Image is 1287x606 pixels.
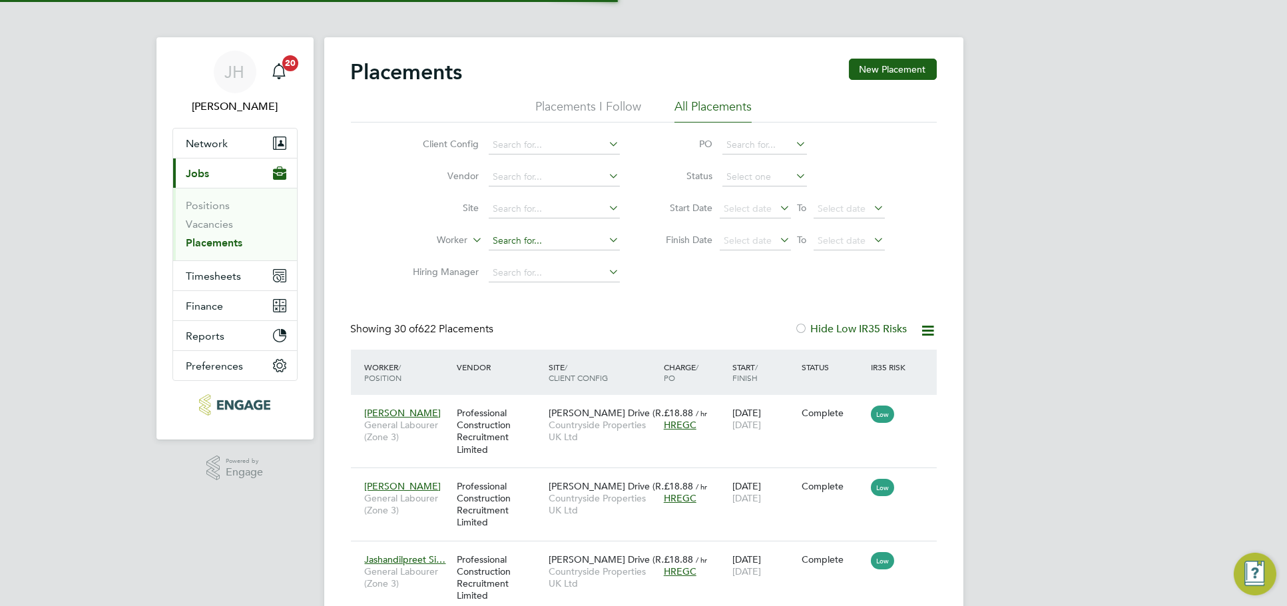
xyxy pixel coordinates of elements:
nav: Main navigation [156,37,314,440]
span: Preferences [186,360,244,372]
div: Showing [351,322,497,336]
span: Engage [226,467,263,478]
div: Charge [660,355,730,390]
a: Placements [186,236,243,249]
span: Low [871,479,894,496]
span: Finance [186,300,224,312]
button: Timesheets [173,261,297,290]
span: Network [186,137,228,150]
span: Select date [724,202,772,214]
span: [DATE] [732,419,761,431]
label: Client Config [403,138,479,150]
div: Site [545,355,660,390]
span: Jashandilpreet Si… [365,553,446,565]
span: Low [871,552,894,569]
a: [PERSON_NAME]General Labourer (Zone 3)Professional Construction Recruitment Limited[PERSON_NAME] ... [362,473,937,484]
a: 20 [266,51,292,93]
span: Reports [186,330,225,342]
span: £18.88 [664,553,693,565]
span: [DATE] [732,492,761,504]
span: / hr [696,555,707,565]
div: IR35 Risk [868,355,913,379]
span: 30 of [395,322,419,336]
a: [PERSON_NAME]General Labourer (Zone 3)Professional Construction Recruitment Limited[PERSON_NAME] ... [362,400,937,411]
input: Select one [722,168,807,186]
a: Vacancies [186,218,234,230]
span: / Position [365,362,402,383]
span: General Labourer (Zone 3) [365,565,450,589]
span: Jess Hogan [172,99,298,115]
div: [DATE] [729,473,798,511]
input: Search for... [489,168,620,186]
span: [DATE] [732,565,761,577]
div: Professional Construction Recruitment Limited [453,473,545,535]
span: [PERSON_NAME] [365,407,441,419]
span: HREGC [664,419,696,431]
div: Complete [802,480,864,492]
span: / Finish [732,362,758,383]
span: Timesheets [186,270,242,282]
label: Vendor [403,170,479,182]
button: Preferences [173,351,297,380]
img: pcrnet-logo-retina.png [199,394,270,416]
span: JH [225,63,245,81]
input: Search for... [489,264,620,282]
div: Worker [362,355,453,390]
label: Start Date [653,202,713,214]
div: Complete [802,553,864,565]
span: £18.88 [664,407,693,419]
span: General Labourer (Zone 3) [365,419,450,443]
label: Site [403,202,479,214]
div: Jobs [173,188,297,260]
li: All Placements [674,99,752,123]
span: To [794,199,811,216]
div: Start [729,355,798,390]
h2: Placements [351,59,463,85]
span: To [794,231,811,248]
div: [DATE] [729,400,798,438]
span: Low [871,406,894,423]
span: £18.88 [664,480,693,492]
a: Positions [186,199,230,212]
span: / Client Config [549,362,608,383]
span: Select date [818,234,866,246]
input: Search for... [489,200,620,218]
span: Countryside Properties UK Ltd [549,419,657,443]
a: JH[PERSON_NAME] [172,51,298,115]
button: New Placement [849,59,937,80]
li: Placements I Follow [535,99,641,123]
div: Professional Construction Recruitment Limited [453,400,545,462]
span: [PERSON_NAME] [365,480,441,492]
button: Engage Resource Center [1234,553,1276,595]
a: Go to home page [172,394,298,416]
span: [PERSON_NAME] Drive (R… [549,480,670,492]
span: Countryside Properties UK Ltd [549,492,657,516]
span: [PERSON_NAME] Drive (R… [549,407,670,419]
input: Search for... [722,136,807,154]
span: / hr [696,408,707,418]
span: Countryside Properties UK Ltd [549,565,657,589]
label: Worker [391,234,468,247]
div: Vendor [453,355,545,379]
span: / PO [664,362,698,383]
span: General Labourer (Zone 3) [365,492,450,516]
label: Status [653,170,713,182]
a: Jashandilpreet Si…General Labourer (Zone 3)Professional Construction Recruitment Limited[PERSON_N... [362,546,937,557]
div: Complete [802,407,864,419]
label: Hide Low IR35 Risks [795,322,907,336]
a: Powered byEngage [206,455,263,481]
span: Select date [724,234,772,246]
label: Hiring Manager [403,266,479,278]
label: PO [653,138,713,150]
span: / hr [696,481,707,491]
input: Search for... [489,136,620,154]
span: Powered by [226,455,263,467]
button: Network [173,129,297,158]
span: HREGC [664,492,696,504]
span: Jobs [186,167,210,180]
span: 20 [282,55,298,71]
label: Finish Date [653,234,713,246]
button: Finance [173,291,297,320]
span: [PERSON_NAME] Drive (R… [549,553,670,565]
div: [DATE] [729,547,798,584]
